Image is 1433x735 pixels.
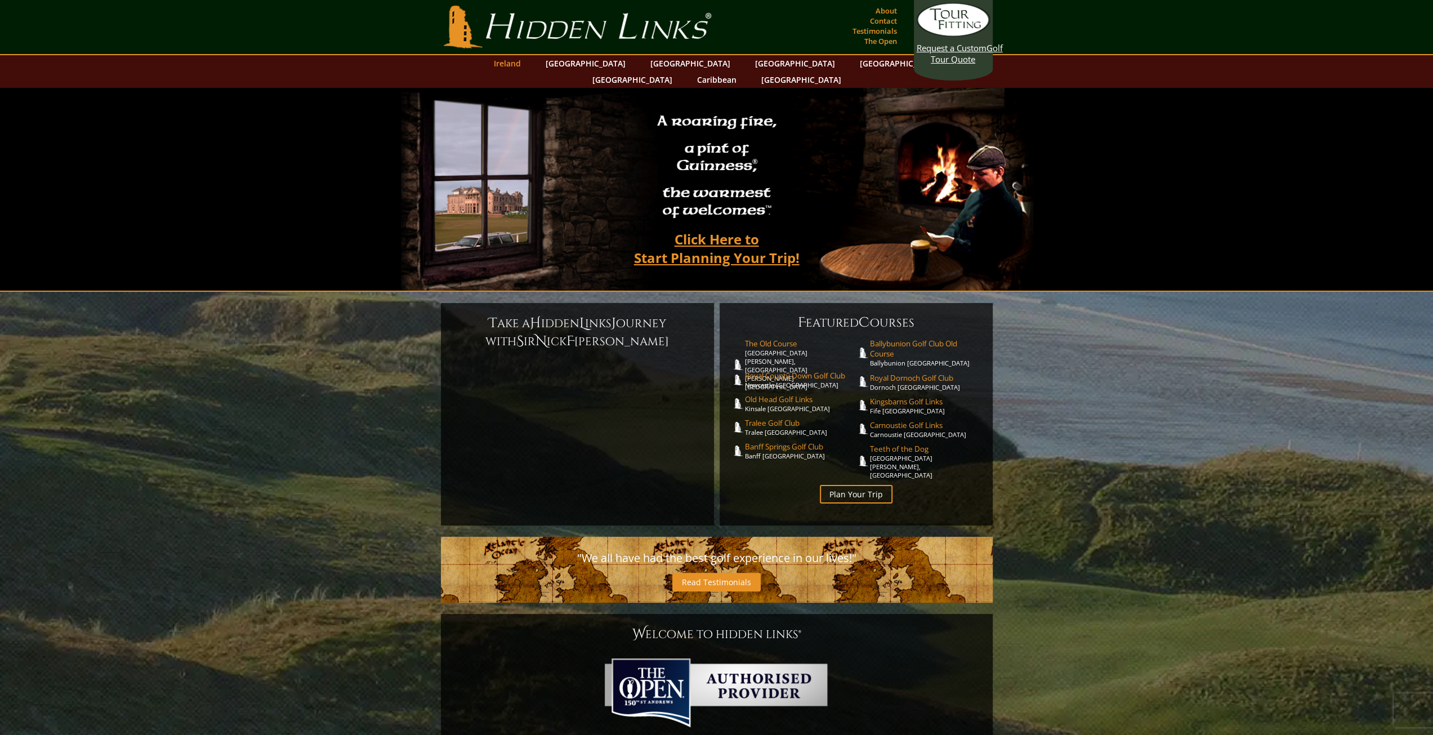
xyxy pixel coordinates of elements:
span: S [516,332,524,350]
a: Click Here toStart Planning Your Trip! [623,226,811,271]
a: Kingsbarns Golf LinksFife [GEOGRAPHIC_DATA] [870,397,981,415]
span: J [611,314,616,332]
a: Contact [867,13,900,29]
span: C [859,314,870,332]
a: About [873,3,900,19]
a: [GEOGRAPHIC_DATA] [756,72,847,88]
a: [GEOGRAPHIC_DATA] [854,55,945,72]
a: The Open [861,33,900,49]
span: Carnoustie Golf Links [870,420,981,430]
a: [GEOGRAPHIC_DATA] [645,55,736,72]
span: Teeth of the Dog [870,444,981,454]
span: Royal County Down Golf Club [745,371,856,381]
span: L [579,314,585,332]
a: Carnoustie Golf LinksCarnoustie [GEOGRAPHIC_DATA] [870,420,981,439]
a: Banff Springs Golf ClubBanff [GEOGRAPHIC_DATA] [745,442,856,460]
a: [GEOGRAPHIC_DATA] [749,55,841,72]
span: Old Head Golf Links [745,394,856,404]
h2: A roaring fire, a pint of Guinness , the warmest of welcomes™. [650,108,784,226]
a: Read Testimonials [672,573,761,591]
span: F [798,314,806,332]
span: Tralee Golf Club [745,418,856,428]
span: T [489,314,497,332]
a: Tralee Golf ClubTralee [GEOGRAPHIC_DATA] [745,418,856,436]
a: Caribbean [691,72,742,88]
a: The Old Course[GEOGRAPHIC_DATA][PERSON_NAME], [GEOGRAPHIC_DATA][PERSON_NAME] [GEOGRAPHIC_DATA] [745,338,856,391]
a: Request a CustomGolf Tour Quote [917,3,990,65]
span: Request a Custom [917,42,986,54]
h1: Welcome To Hidden Links® [452,625,981,643]
span: F [566,332,574,350]
a: Royal Dornoch Golf ClubDornoch [GEOGRAPHIC_DATA] [870,373,981,391]
span: Kingsbarns Golf Links [870,397,981,407]
span: Royal Dornoch Golf Club [870,373,981,383]
span: N [535,332,547,350]
a: Royal County Down Golf ClubNewcastle [GEOGRAPHIC_DATA] [745,371,856,389]
a: [GEOGRAPHIC_DATA] [540,55,631,72]
a: Ireland [488,55,526,72]
p: "We all have had the best golf experience in our lives!" [452,548,981,568]
a: Plan Your Trip [820,485,892,504]
a: Ballybunion Golf Club Old CourseBallybunion [GEOGRAPHIC_DATA] [870,338,981,367]
span: H [530,314,541,332]
a: Testimonials [850,23,900,39]
span: The Old Course [745,338,856,349]
span: Ballybunion Golf Club Old Course [870,338,981,359]
a: [GEOGRAPHIC_DATA] [587,72,678,88]
a: Teeth of the Dog[GEOGRAPHIC_DATA][PERSON_NAME], [GEOGRAPHIC_DATA] [870,444,981,479]
span: Banff Springs Golf Club [745,442,856,452]
a: Old Head Golf LinksKinsale [GEOGRAPHIC_DATA] [745,394,856,413]
h6: eatured ourses [731,314,981,332]
h6: ake a idden inks ourney with ir ick [PERSON_NAME] [452,314,703,350]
